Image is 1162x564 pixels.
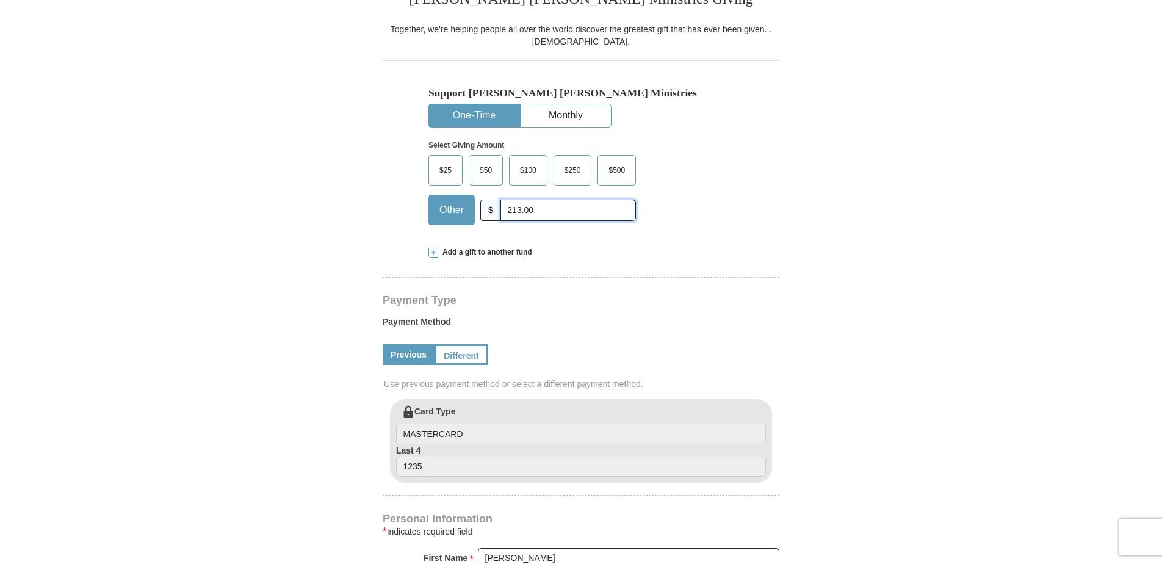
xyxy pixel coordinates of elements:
[500,200,636,221] input: Other Amount
[383,316,779,334] label: Payment Method
[435,344,488,365] a: Different
[396,457,766,477] input: Last 4
[383,295,779,305] h4: Payment Type
[429,104,519,127] button: One-Time
[480,200,501,221] span: $
[396,424,766,444] input: Card Type
[383,23,779,48] div: Together, we're helping people all over the world discover the greatest gift that has ever been g...
[474,161,498,179] span: $50
[383,524,779,539] div: Indicates required field
[384,378,781,390] span: Use previous payment method or select a different payment method.
[396,405,766,444] label: Card Type
[383,514,779,524] h4: Personal Information
[558,161,587,179] span: $250
[433,161,458,179] span: $25
[383,344,435,365] a: Previous
[428,141,504,150] strong: Select Giving Amount
[433,201,470,219] span: Other
[396,444,766,477] label: Last 4
[428,87,734,99] h5: Support [PERSON_NAME] [PERSON_NAME] Ministries
[514,161,543,179] span: $100
[521,104,611,127] button: Monthly
[438,247,532,258] span: Add a gift to another fund
[602,161,631,179] span: $500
